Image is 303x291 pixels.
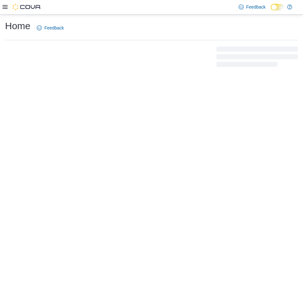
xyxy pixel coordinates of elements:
[236,1,268,13] a: Feedback
[216,48,298,68] span: Loading
[246,4,266,10] span: Feedback
[44,25,64,31] span: Feedback
[5,20,30,32] h1: Home
[271,4,284,10] input: Dark Mode
[34,22,66,34] a: Feedback
[13,4,41,10] img: Cova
